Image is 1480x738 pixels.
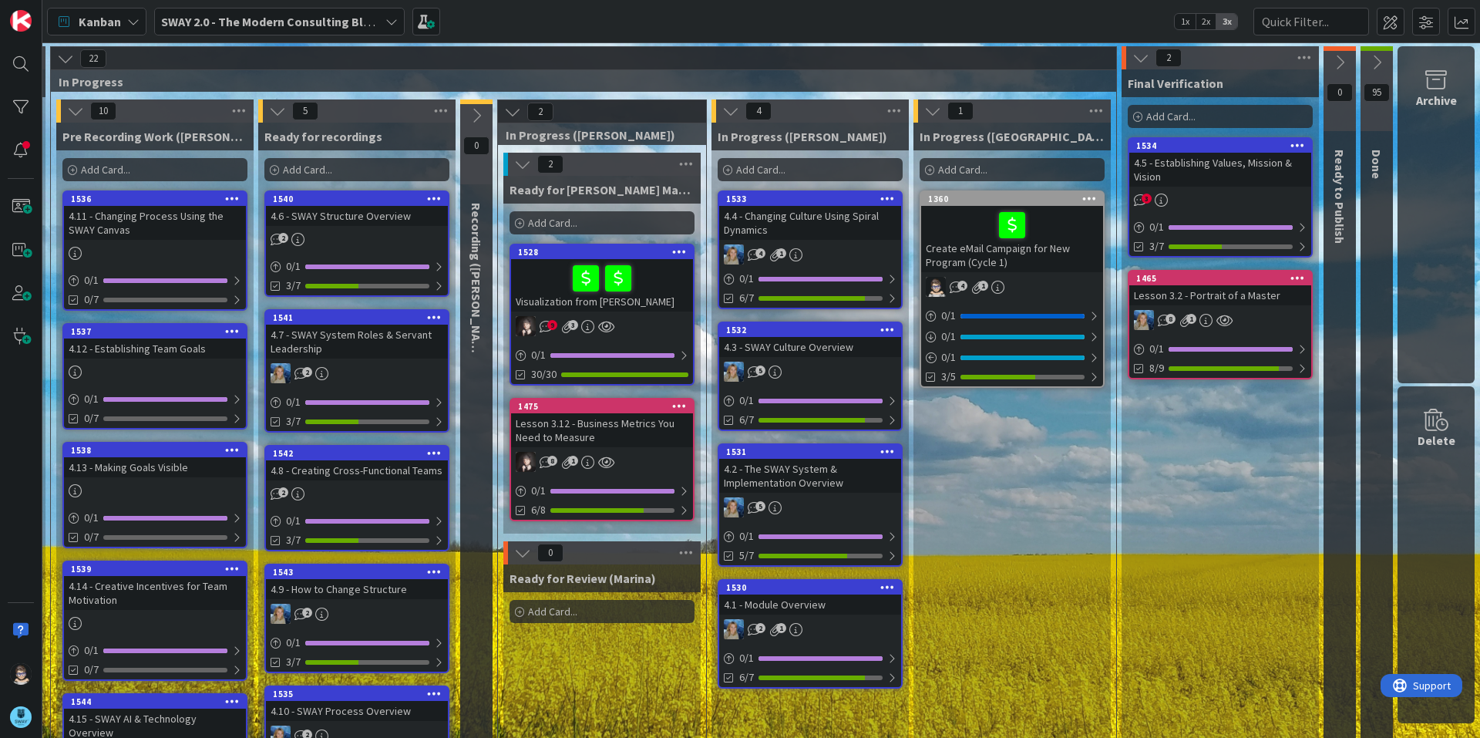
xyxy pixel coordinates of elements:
[64,641,246,660] div: 0/1
[278,233,288,243] span: 2
[926,277,946,297] img: TP
[286,413,301,430] span: 3/7
[84,391,99,407] span: 0 / 1
[510,571,656,586] span: Ready for Review (Marina)
[1418,431,1455,450] div: Delete
[286,258,301,275] span: 0 / 1
[941,308,956,324] span: 0 / 1
[726,194,901,204] div: 1533
[302,608,312,618] span: 2
[266,511,448,531] div: 0/1
[739,548,754,564] span: 5/7
[64,562,246,610] div: 15394.14 - Creative Incentives for Team Motivation
[921,192,1103,272] div: 1360Create eMail Campaign for New Program (Cycle 1)
[511,399,693,413] div: 1475
[286,532,301,548] span: 3/7
[928,194,1103,204] div: 1360
[1216,14,1237,29] span: 3x
[64,443,246,457] div: 1538
[286,635,301,651] span: 0 / 1
[1175,14,1196,29] span: 1x
[724,619,744,639] img: MA
[71,696,246,707] div: 1544
[161,14,404,29] b: SWAY 2.0 - The Modern Consulting Blueprint
[718,579,903,689] a: 15304.1 - Module OverviewMA0/16/7
[511,481,693,500] div: 0/1
[510,244,695,386] a: 1528Visualization from [PERSON_NAME]BN0/130/30
[1129,217,1311,237] div: 0/1
[1129,153,1311,187] div: 4.5 - Establishing Values, Mission & Vision
[266,311,448,359] div: 15414.7 - SWAY System Roles & Servant Leadership
[719,619,901,639] div: MA
[719,649,901,668] div: 0/1
[84,510,99,526] span: 0 / 1
[266,579,448,599] div: 4.9 - How to Change Structure
[1128,137,1313,258] a: 15344.5 - Establishing Values, Mission & Vision0/13/7
[511,399,693,447] div: 1475Lesson 3.12 - Business Metrics You Need to Measure
[62,129,247,144] span: Pre Recording Work (Marina)
[1165,314,1176,324] span: 8
[739,412,754,428] span: 6/7
[266,701,448,721] div: 4.10 - SWAY Process Overview
[719,244,901,265] div: MA
[719,527,901,546] div: 0/1
[719,337,901,357] div: 4.3 - SWAY Culture Overview
[10,10,32,32] img: Visit kanbanzone.com
[920,129,1105,144] span: In Progress (Tana)
[283,163,332,177] span: Add Card...
[776,623,786,633] span: 1
[527,103,553,121] span: 2
[506,127,687,143] span: In Progress (Barb)
[739,650,754,666] span: 0 / 1
[273,312,448,323] div: 1541
[1128,76,1223,91] span: Final Verification
[719,362,901,382] div: MA
[273,689,448,699] div: 1535
[726,325,901,335] div: 1532
[71,445,246,456] div: 1538
[726,447,901,457] div: 1531
[463,136,489,155] span: 0
[938,163,987,177] span: Add Card...
[719,581,901,595] div: 1530
[568,456,578,466] span: 1
[511,245,693,259] div: 1528
[292,102,318,120] span: 5
[1136,273,1311,284] div: 1465
[64,339,246,359] div: 4.12 - Establishing Team Goals
[531,483,546,499] span: 0 / 1
[1129,271,1311,305] div: 1465Lesson 3.2 - Portrait of a Master
[84,642,99,659] span: 0 / 1
[266,325,448,359] div: 4.7 - SWAY System Roles & Servant Leadership
[776,248,786,258] span: 1
[921,192,1103,206] div: 1360
[1129,139,1311,153] div: 1534
[719,595,901,615] div: 4.1 - Module Overview
[537,155,563,174] span: 2
[264,190,449,297] a: 15404.6 - SWAY Structure Overview0/13/7
[755,366,765,376] span: 5
[719,391,901,410] div: 0/1
[719,206,901,240] div: 4.4 - Changing Culture Using Spiral Dynamics
[719,323,901,357] div: 15324.3 - SWAY Culture Overview
[739,669,754,686] span: 6/7
[1129,310,1311,330] div: MA
[978,281,988,291] span: 1
[531,366,557,382] span: 30/30
[739,271,754,287] span: 0 / 1
[266,565,448,579] div: 1543
[547,456,557,466] span: 8
[547,320,557,330] span: 9
[64,389,246,409] div: 0/1
[719,497,901,517] div: MA
[947,102,974,120] span: 1
[286,394,301,410] span: 0 / 1
[719,581,901,615] div: 15304.1 - Module Overview
[1136,140,1311,151] div: 1534
[271,363,291,383] img: MA
[32,2,70,21] span: Support
[266,206,448,226] div: 4.6 - SWAY Structure Overview
[516,316,536,336] img: BN
[266,311,448,325] div: 1541
[1327,83,1353,102] span: 0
